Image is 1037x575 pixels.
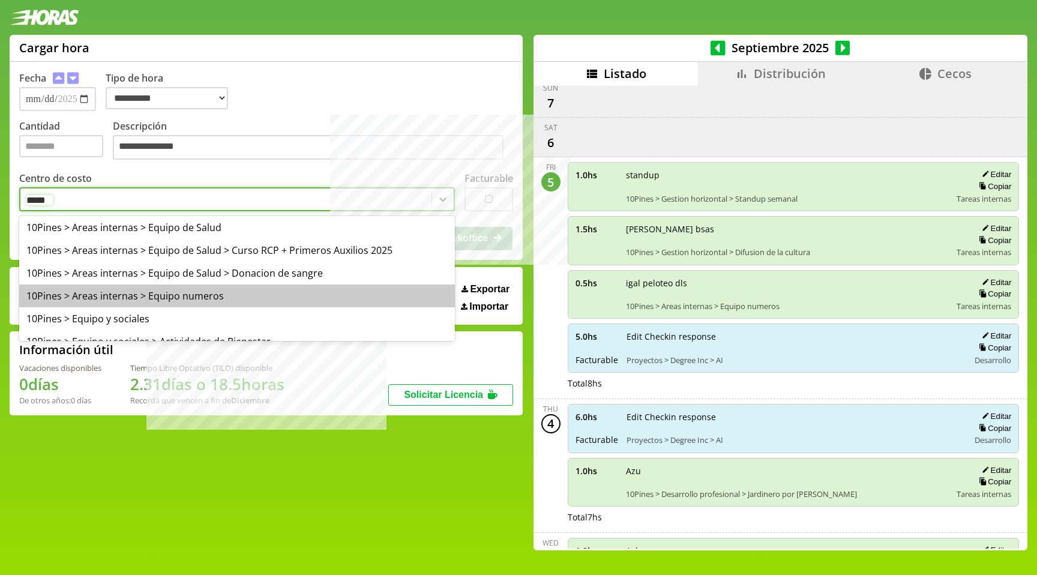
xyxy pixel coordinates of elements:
[978,223,1011,233] button: Editar
[576,277,618,289] span: 0.5 hs
[754,65,826,82] span: Distribución
[568,378,1020,389] div: Total 8 hs
[626,169,949,181] span: standup
[130,395,284,406] div: Recordá que vencen a fin de
[130,363,284,373] div: Tiempo Libre Optativo (TiLO) disponible
[541,414,561,433] div: 4
[541,548,561,567] div: 3
[957,247,1011,257] span: Tareas internas
[626,489,949,499] span: 10Pines > Desarrollo profesional > Jardinero por [PERSON_NAME]
[978,465,1011,475] button: Editar
[543,538,559,548] div: Wed
[626,545,949,556] span: Achus
[470,284,509,295] span: Exportar
[978,331,1011,341] button: Editar
[975,235,1011,245] button: Copiar
[10,10,79,25] img: logotipo
[576,411,618,423] span: 6.0 hs
[541,172,561,191] div: 5
[106,71,238,111] label: Tipo de hora
[544,122,558,133] div: Sat
[388,384,513,406] button: Solicitar Licencia
[19,135,103,157] input: Cantidad
[19,330,455,353] div: 10Pines > Equipo y sociales > Actividades de Bienestar
[975,181,1011,191] button: Copiar
[19,71,46,85] label: Fecha
[626,301,949,312] span: 10Pines > Areas internas > Equipo numeros
[975,343,1011,353] button: Copiar
[975,355,1011,366] span: Desarrollo
[464,172,513,185] label: Facturable
[627,435,961,445] span: Proyectos > Degree Inc > AI
[541,133,561,152] div: 6
[458,283,513,295] button: Exportar
[19,284,455,307] div: 10Pines > Areas internas > Equipo numeros
[576,434,618,445] span: Facturable
[546,162,556,172] div: Fri
[576,169,618,181] span: 1.0 hs
[957,301,1011,312] span: Tareas internas
[975,423,1011,433] button: Copiar
[113,119,513,163] label: Descripción
[469,301,508,312] span: Importar
[19,262,455,284] div: 10Pines > Areas internas > Equipo de Salud > Donacion de sangre
[576,465,618,477] span: 1.0 hs
[113,135,503,160] textarea: Descripción
[543,404,558,414] div: Thu
[576,223,618,235] span: 1.5 hs
[576,545,618,556] span: 1.0 hs
[534,86,1027,549] div: scrollable content
[19,363,101,373] div: Vacaciones disponibles
[626,223,949,235] span: [PERSON_NAME] bsas
[626,277,949,289] span: igal peloteo dls
[404,390,483,400] span: Solicitar Licencia
[541,93,561,112] div: 7
[626,193,949,204] span: 10Pines > Gestion horizontal > Standup semanal
[19,307,455,330] div: 10Pines > Equipo y sociales
[978,545,1011,555] button: Editar
[978,277,1011,287] button: Editar
[19,342,113,358] h2: Información útil
[627,355,961,366] span: Proyectos > Degree Inc > AI
[957,489,1011,499] span: Tareas internas
[130,373,284,395] h1: 2.31 días o 18.5 horas
[978,411,1011,421] button: Editar
[19,40,89,56] h1: Cargar hora
[604,65,646,82] span: Listado
[19,239,455,262] div: 10Pines > Areas internas > Equipo de Salud > Curso RCP + Primeros Auxilios 2025
[576,354,618,366] span: Facturable
[576,331,618,342] span: 5.0 hs
[978,169,1011,179] button: Editar
[19,216,455,239] div: 10Pines > Areas internas > Equipo de Salud
[975,435,1011,445] span: Desarrollo
[626,465,949,477] span: Azu
[106,87,228,109] select: Tipo de hora
[975,477,1011,487] button: Copiar
[975,289,1011,299] button: Copiar
[937,65,972,82] span: Cecos
[627,331,961,342] span: Edit Checkin response
[19,373,101,395] h1: 0 días
[568,511,1020,523] div: Total 7 hs
[19,119,113,163] label: Cantidad
[626,247,949,257] span: 10Pines > Gestion horizontal > Difusion de la cultura
[19,172,92,185] label: Centro de costo
[627,411,961,423] span: Edit Checkin response
[957,193,1011,204] span: Tareas internas
[543,83,558,93] div: Sun
[726,40,835,56] span: Septiembre 2025
[19,395,101,406] div: De otros años: 0 días
[231,395,269,406] b: Diciembre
